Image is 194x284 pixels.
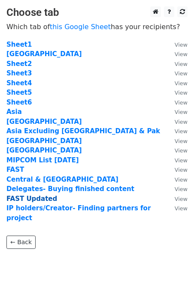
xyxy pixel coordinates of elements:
[166,89,188,96] a: View
[166,204,188,212] a: View
[166,195,188,203] a: View
[6,185,134,193] a: Delegates- Buying finished content
[166,118,188,126] a: View
[166,108,188,116] a: View
[175,109,188,115] small: View
[6,137,82,145] a: [GEOGRAPHIC_DATA]
[166,127,188,135] a: View
[175,167,188,173] small: View
[6,41,32,48] a: Sheet1
[166,69,188,77] a: View
[6,60,32,68] a: Sheet2
[175,147,188,154] small: View
[175,186,188,192] small: View
[6,204,151,222] a: IP holders/Creator- Finding partners for project
[166,156,188,164] a: View
[166,137,188,145] a: View
[166,176,188,183] a: View
[166,166,188,173] a: View
[175,51,188,57] small: View
[6,166,24,173] a: FAST
[6,146,82,154] a: [GEOGRAPHIC_DATA]
[166,99,188,106] a: View
[166,185,188,193] a: View
[175,61,188,67] small: View
[175,205,188,212] small: View
[50,23,111,31] a: this Google Sheet
[175,176,188,183] small: View
[6,50,82,58] a: [GEOGRAPHIC_DATA]
[175,90,188,96] small: View
[6,195,57,203] a: FAST Updated
[6,156,79,164] a: MIPCOM List [DATE]
[175,70,188,77] small: View
[175,138,188,144] small: View
[175,196,188,202] small: View
[6,108,22,116] a: Asia
[166,146,188,154] a: View
[175,128,188,135] small: View
[166,50,188,58] a: View
[6,118,82,126] a: [GEOGRAPHIC_DATA]
[166,41,188,48] a: View
[6,176,118,183] a: Central & [GEOGRAPHIC_DATA]
[6,69,32,77] a: Sheet3
[175,80,188,87] small: View
[151,243,194,284] iframe: Chat Widget
[6,99,32,106] a: Sheet6
[166,79,188,87] a: View
[175,99,188,106] small: View
[6,127,160,135] a: Asia Excluding [GEOGRAPHIC_DATA] & Pak
[175,157,188,164] small: View
[166,60,188,68] a: View
[6,22,188,31] p: Which tab of has your recipients?
[175,42,188,48] small: View
[6,89,32,96] a: Sheet5
[6,236,36,249] a: ← Back
[6,79,32,87] a: Sheet4
[6,6,188,19] h3: Choose tab
[175,119,188,125] small: View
